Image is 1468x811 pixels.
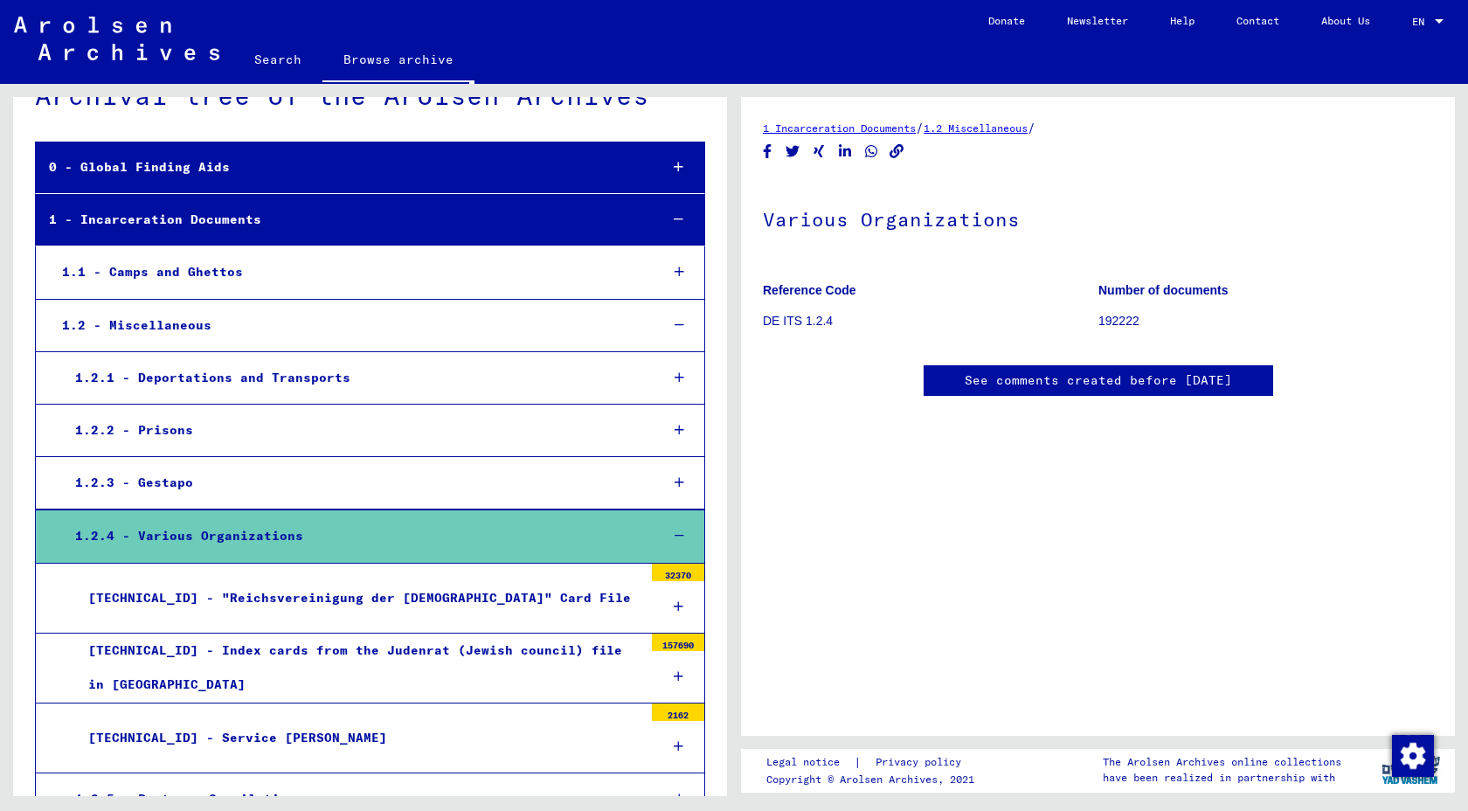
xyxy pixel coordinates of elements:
[1028,120,1035,135] span: /
[62,361,645,395] div: 1.2.1 - Deportations and Transports
[233,38,322,80] a: Search
[766,753,854,772] a: Legal notice
[916,120,924,135] span: /
[766,772,982,787] p: Copyright © Arolsen Archives, 2021
[36,203,645,237] div: 1 - Incarceration Documents
[862,753,982,772] a: Privacy policy
[652,704,704,721] div: 2162
[1098,312,1433,330] p: 192222
[75,581,643,615] div: [TECHNICAL_ID] - "Reichsvereinigung der [DEMOGRAPHIC_DATA]" Card File
[965,371,1232,390] a: See comments created before [DATE]
[652,634,704,651] div: 157690
[36,150,645,184] div: 0 - Global Finding Aids
[62,519,645,553] div: 1.2.4 - Various Organizations
[62,466,645,500] div: 1.2.3 - Gestapo
[1378,748,1444,792] img: yv_logo.png
[49,255,645,289] div: 1.1 - Camps and Ghettos
[652,564,704,581] div: 32370
[758,141,777,163] button: Share on Facebook
[763,283,856,297] b: Reference Code
[810,141,828,163] button: Share on Xing
[766,753,982,772] div: |
[14,17,219,60] img: Arolsen_neg.svg
[763,121,916,135] a: 1 Incarceration Documents
[75,721,643,755] div: [TECHNICAL_ID] - Service [PERSON_NAME]
[49,308,645,343] div: 1.2 - Miscellaneous
[836,141,855,163] button: Share on LinkedIn
[62,413,645,447] div: 1.2.2 - Prisons
[1392,735,1434,777] img: Change consent
[1391,734,1433,776] div: Change consent
[763,312,1098,330] p: DE ITS 1.2.4
[888,141,906,163] button: Copy link
[1098,283,1229,297] b: Number of documents
[322,38,474,84] a: Browse archive
[862,141,881,163] button: Share on WhatsApp
[924,121,1028,135] a: 1.2 Miscellaneous
[1103,770,1341,786] p: have been realized in partnership with
[75,634,643,702] div: [TECHNICAL_ID] - Index cards from the Judenrat (Jewish council) file in [GEOGRAPHIC_DATA]
[784,141,802,163] button: Share on Twitter
[1412,16,1431,28] span: EN
[1103,754,1341,770] p: The Arolsen Archives online collections
[763,179,1433,256] h1: Various Organizations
